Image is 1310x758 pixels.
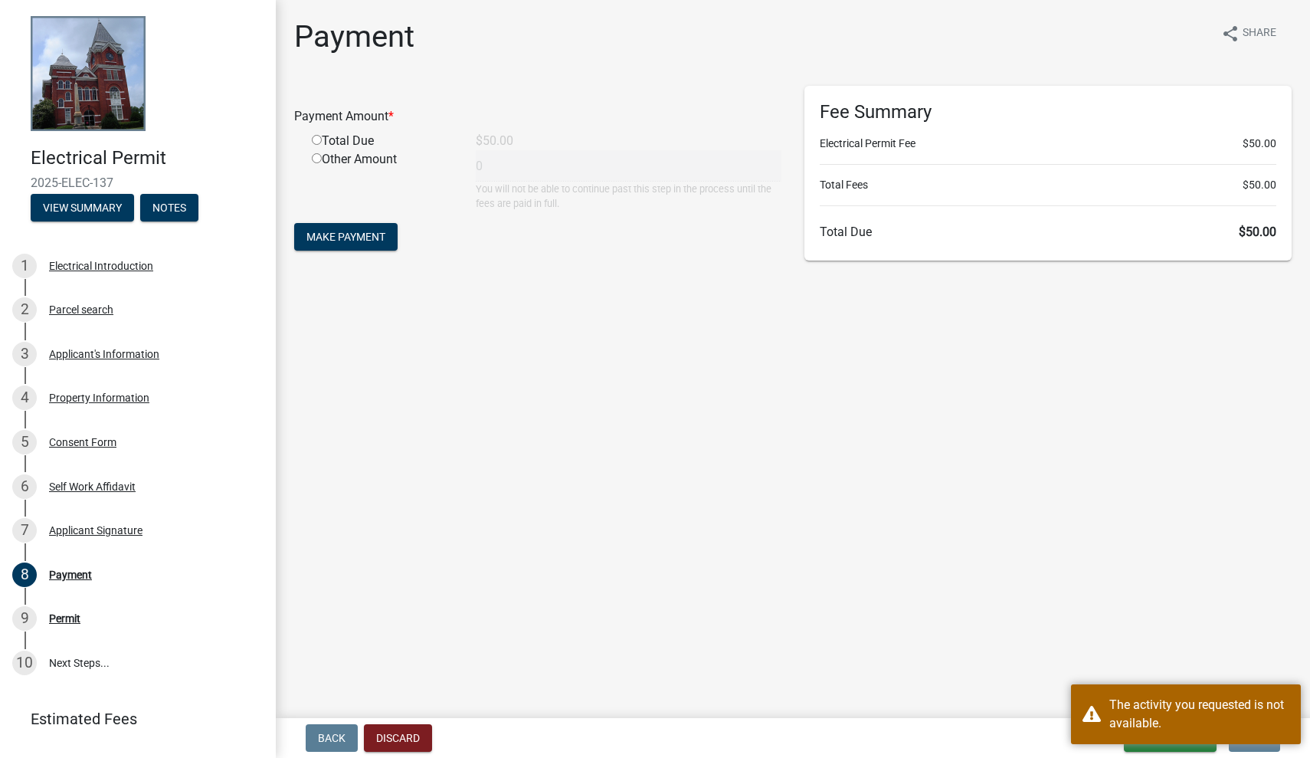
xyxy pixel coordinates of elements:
div: The activity you requested is not available. [1109,696,1289,733]
div: Payment [49,569,92,580]
div: 4 [12,386,37,410]
div: 8 [12,563,37,587]
div: 10 [12,651,37,675]
span: $50.00 [1239,225,1276,239]
span: $50.00 [1243,177,1276,193]
div: Parcel search [49,304,113,315]
div: Electrical Introduction [49,261,153,271]
div: Applicant's Information [49,349,159,359]
h6: Fee Summary [820,101,1276,123]
div: 7 [12,518,37,543]
div: Property Information [49,392,149,403]
div: Applicant Signature [49,525,142,536]
button: Discard [364,724,432,752]
div: 3 [12,342,37,366]
li: Electrical Permit Fee [820,136,1276,152]
wm-modal-confirm: Notes [140,202,198,215]
button: shareShare [1209,18,1289,48]
div: 9 [12,606,37,631]
span: Back [318,732,346,744]
button: View Summary [31,194,134,221]
div: Total Due [300,132,464,150]
i: share [1221,25,1240,43]
div: 1 [12,254,37,278]
div: Other Amount [300,150,464,211]
button: Back [306,724,358,752]
div: 6 [12,474,37,499]
button: Notes [140,194,198,221]
div: 5 [12,430,37,454]
h4: Electrical Permit [31,147,264,169]
div: Consent Form [49,437,116,448]
span: Share [1243,25,1276,43]
wm-modal-confirm: Summary [31,202,134,215]
span: Make Payment [306,231,385,243]
div: Self Work Affidavit [49,481,136,492]
img: Talbot County, Georgia [31,16,146,131]
button: Make Payment [294,223,398,251]
li: Total Fees [820,177,1276,193]
h6: Total Due [820,225,1276,239]
a: Estimated Fees [12,704,251,734]
div: 2 [12,297,37,322]
span: $50.00 [1243,136,1276,152]
div: Permit [49,613,80,624]
div: Payment Amount [283,107,793,126]
h1: Payment [294,18,414,55]
span: 2025-ELEC-137 [31,176,245,190]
